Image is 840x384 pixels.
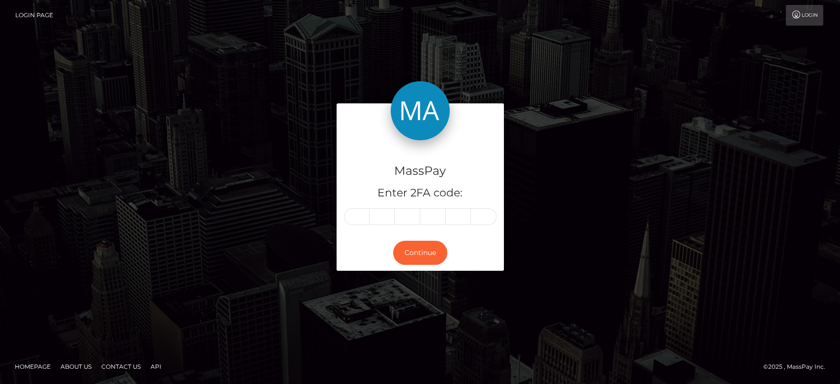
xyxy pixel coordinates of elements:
[391,81,450,140] img: MassPay
[97,359,145,374] a: Contact Us
[786,5,823,26] a: Login
[393,241,447,265] button: Continue
[344,162,497,180] h4: MassPay
[344,186,497,201] h5: Enter 2FA code:
[11,359,55,374] a: Homepage
[15,5,53,26] a: Login Page
[57,359,95,374] a: About Us
[763,361,833,372] div: © 2025 , MassPay Inc.
[147,359,165,374] a: API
